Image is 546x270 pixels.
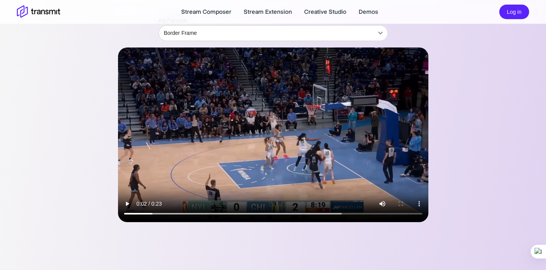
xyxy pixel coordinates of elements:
[244,7,292,16] a: Stream Extension
[181,7,231,16] a: Stream Composer
[304,7,346,16] a: Creative Studio
[159,22,388,44] div: Border Frame
[359,7,378,16] a: Demos
[499,5,529,20] button: Log in
[499,8,529,15] a: Log in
